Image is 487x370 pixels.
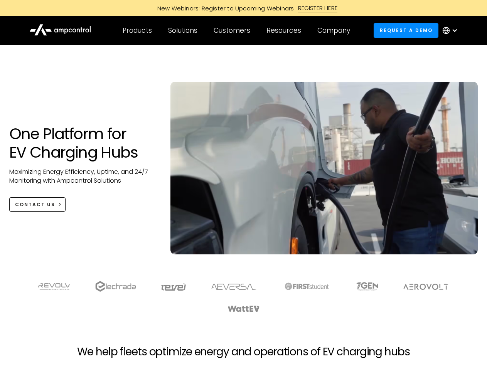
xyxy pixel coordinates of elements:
[123,26,152,35] div: Products
[227,306,260,312] img: WattEV logo
[95,281,136,292] img: electrada logo
[9,197,66,212] a: CONTACT US
[317,26,350,35] div: Company
[374,23,438,37] a: Request a demo
[214,26,250,35] div: Customers
[150,4,298,12] div: New Webinars: Register to Upcoming Webinars
[168,26,197,35] div: Solutions
[15,201,55,208] div: CONTACT US
[266,26,301,35] div: Resources
[70,4,417,12] a: New Webinars: Register to Upcoming WebinarsREGISTER HERE
[9,124,155,161] h1: One Platform for EV Charging Hubs
[403,284,449,290] img: Aerovolt Logo
[77,345,409,358] h2: We help fleets optimize energy and operations of EV charging hubs
[9,168,155,185] p: Maximizing Energy Efficiency, Uptime, and 24/7 Monitoring with Ampcontrol Solutions
[298,4,338,12] div: REGISTER HERE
